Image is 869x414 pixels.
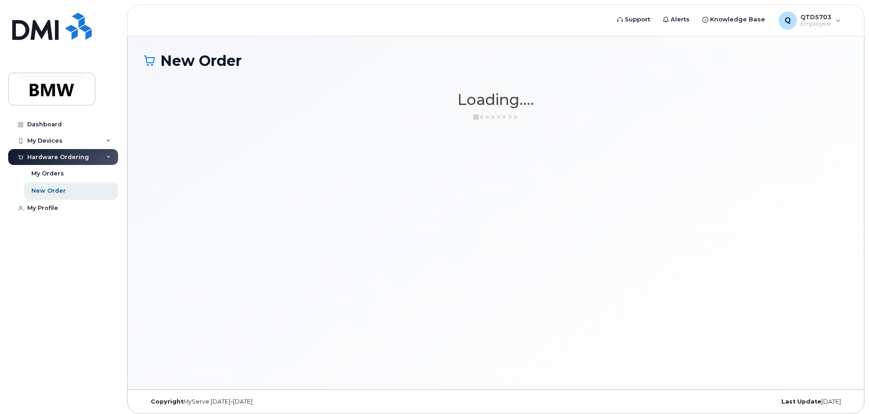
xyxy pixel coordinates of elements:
strong: Copyright [151,398,183,405]
h1: Loading.... [144,91,848,108]
img: ajax-loader-3a6953c30dc77f0bf724df975f13086db4f4c1262e45940f03d1251963f1bf2e.gif [473,114,518,120]
strong: Last Update [781,398,821,405]
div: [DATE] [613,398,848,405]
h1: New Order [144,53,848,69]
div: MyServe [DATE]–[DATE] [144,398,379,405]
